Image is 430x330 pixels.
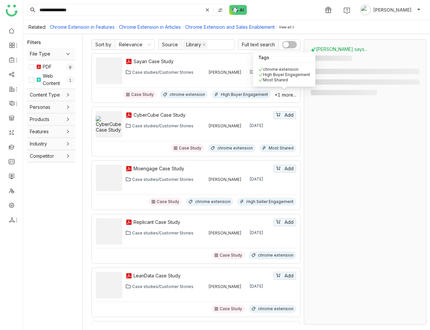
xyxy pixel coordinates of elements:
div: Case studies/Customer Stories [132,177,193,182]
button: Add [273,272,296,280]
a: Chrome Extension in Articles [119,24,181,30]
img: pdf.svg [126,165,132,172]
a: Moengage Case Study [134,165,272,172]
span: Full text search [238,39,279,50]
div: [PERSON_NAME] [208,123,242,128]
a: Sayari Case Study [134,58,272,65]
div: Personas [27,101,75,113]
img: buddy-says [311,47,316,52]
span: [PERSON_NAME] [373,6,411,14]
img: ask-buddy-normal.svg [229,5,247,15]
div: [DATE] [249,69,263,75]
button: Add [273,165,296,173]
a: Chrome Extension in Features [50,24,115,30]
span: Source [158,39,182,50]
span: chrome extension [263,67,298,72]
nz-badge-sup: 8 [67,64,74,70]
div: [PERSON_NAME] [208,230,242,235]
img: pdf.svg [126,219,132,226]
div: [PERSON_NAME] [208,70,242,75]
a: CyberCube Case Study [134,111,272,119]
img: pdf.svg [126,58,132,65]
div: PDF [43,63,52,70]
div: [DATE] [249,177,263,182]
img: CyberCube Case Study [96,116,122,133]
div: [PERSON_NAME] [208,177,242,182]
span: Products [30,116,73,123]
img: 684a9a0bde261c4b36a3c9f0 [201,177,207,182]
div: chrome extension [217,145,253,151]
div: High Buyer Engagement [221,92,268,97]
a: LeanData Case Study [134,272,272,279]
div: View all [279,25,295,29]
img: pdf.svg [126,272,132,279]
div: Products [27,113,75,125]
div: Case Study [220,306,242,311]
div: Features [27,126,75,138]
div: Case studies/Customer Stories [132,230,193,235]
span: Content Type [30,91,73,99]
nz-select-item: Library [183,41,207,49]
div: Related: [28,24,46,30]
div: Library [186,41,201,48]
div: High Seller Engagement [246,199,294,204]
div: Filters [27,39,41,46]
span: Sort by [91,39,115,50]
div: [PERSON_NAME] [208,284,242,289]
img: help.svg [344,7,350,14]
div: [DATE] [249,123,263,128]
div: Most Shared [269,145,294,151]
img: logo [6,5,18,17]
a: Chrome Extension and Sales Enablement [185,24,275,30]
span: Features [30,128,73,135]
div: chrome extension [258,306,294,311]
img: 684a9a0bde261c4b36a3c9f0 [201,123,207,128]
div: Case studies/Customer Stories [132,284,193,289]
div: chrome extension [195,199,231,204]
span: Personas [30,103,73,111]
button: [PERSON_NAME] [359,5,422,15]
div: Web Content [43,72,65,87]
img: article.svg [36,77,41,82]
span: Add [285,272,294,279]
span: Competitor [30,152,73,160]
span: Add [285,111,294,119]
span: Add [285,165,294,172]
span: Add [285,219,294,226]
img: pdf.svg [36,64,41,69]
span: Industry [30,140,73,147]
span: [PERSON_NAME] says... [311,46,367,52]
div: Case studies/Customer Stories [132,70,193,75]
div: Case Study [157,199,179,204]
p: 1 [69,77,72,84]
button: Add [273,218,296,226]
span: High Buyer Engagement [263,72,310,77]
a: Replicant Case Study [134,219,272,226]
img: pdf.svg [126,112,132,118]
div: chrome extension [258,253,294,258]
div: Industry [27,138,75,150]
div: [DATE] [249,230,263,235]
nz-badge-sup: 1 [67,77,74,83]
img: 684a9a0bde261c4b36a3c9f0 [201,284,207,289]
div: Tags [253,52,315,63]
div: Competitor [27,150,75,162]
img: search-type.svg [218,8,223,13]
div: Case Study [220,253,242,258]
div: Content Type [27,89,75,101]
div: Case Study [131,92,154,97]
img: 684a9a0bde261c4b36a3c9f0 [201,230,207,235]
span: +1 more... [275,92,296,98]
span: File Type [30,50,73,58]
div: [DATE] [249,284,263,289]
span: Most Shared [263,77,288,83]
img: LeanData Case Study [96,279,122,291]
img: avatar [360,5,371,15]
p: 8 [69,64,72,71]
div: Case Study [179,145,201,151]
